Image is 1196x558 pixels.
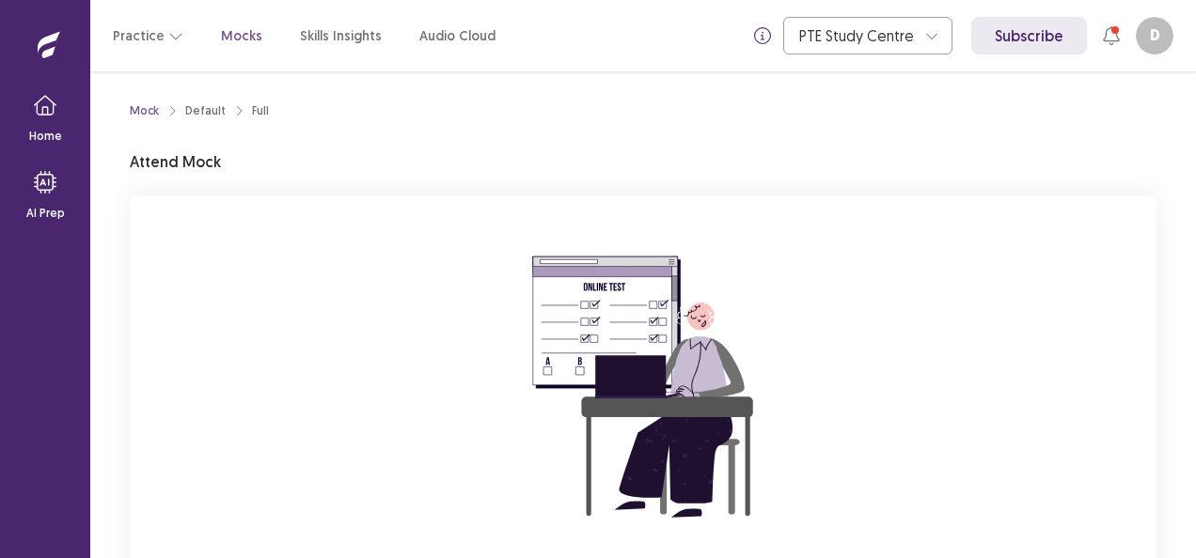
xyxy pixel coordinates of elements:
[746,19,779,53] button: info
[971,17,1087,54] a: Subscribe
[252,102,269,119] div: Full
[29,128,62,145] p: Home
[130,102,269,119] nav: breadcrumb
[419,26,496,46] a: Audio Cloud
[474,218,812,556] img: attend-mock
[799,18,916,54] div: PTE Study Centre
[221,26,262,46] a: Mocks
[130,102,159,119] a: Mock
[300,26,382,46] a: Skills Insights
[113,19,183,53] button: Practice
[1136,17,1173,54] button: D
[185,102,226,119] div: Default
[26,205,65,222] p: AI Prep
[130,150,221,173] p: Attend Mock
